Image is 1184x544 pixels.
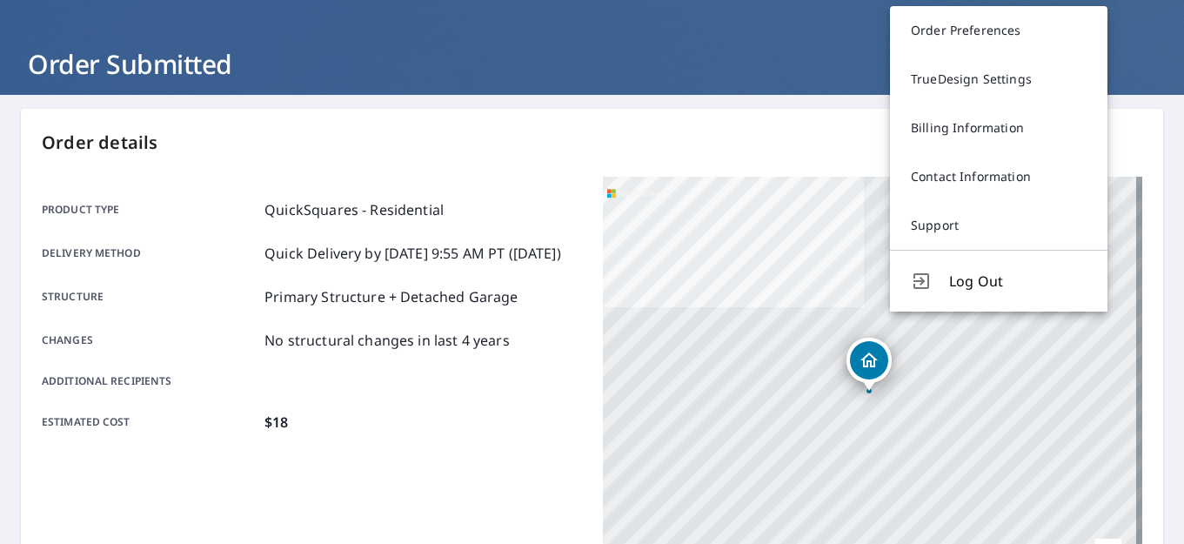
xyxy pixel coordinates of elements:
[42,199,258,220] p: Product type
[42,373,258,389] p: Additional recipients
[21,46,1163,82] h1: Order Submitted
[890,152,1107,201] a: Contact Information
[42,286,258,307] p: Structure
[264,286,518,307] p: Primary Structure + Detached Garage
[890,201,1107,250] a: Support
[42,130,1142,156] p: Order details
[42,330,258,351] p: Changes
[890,6,1107,55] a: Order Preferences
[264,199,444,220] p: QuickSquares - Residential
[890,104,1107,152] a: Billing Information
[264,330,510,351] p: No structural changes in last 4 years
[42,243,258,264] p: Delivery method
[949,271,1087,292] span: Log Out
[264,243,561,264] p: Quick Delivery by [DATE] 9:55 AM PT ([DATE])
[890,250,1107,312] button: Log Out
[890,55,1107,104] a: TrueDesign Settings
[846,338,892,392] div: Dropped pin, building 1, Residential property, 1112 W 4th St Florence, CO 81226
[264,412,288,433] p: $18
[42,412,258,433] p: Estimated cost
